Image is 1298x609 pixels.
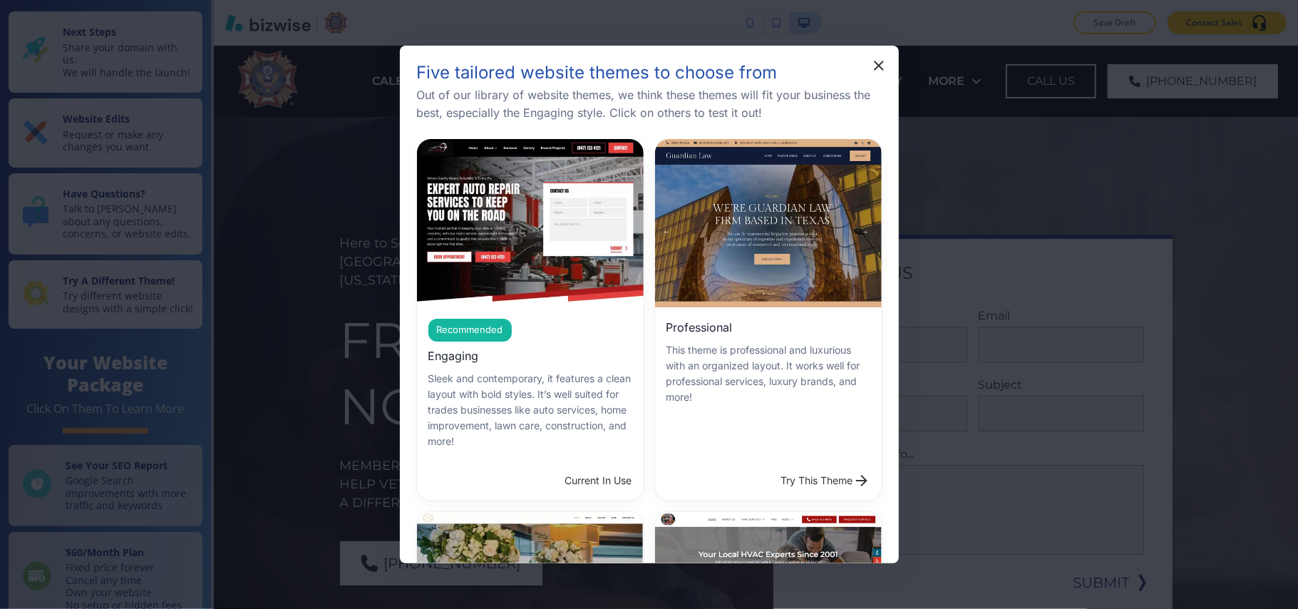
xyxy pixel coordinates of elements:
h6: Engaging [428,347,479,365]
h5: Five tailored website themes to choose from [417,63,778,83]
h6: Professional [666,319,733,337]
p: Sleek and contemporary, it features a clean layout with bold styles. It’s well suited for trades ... [428,371,632,449]
button: Professional ThemeProfessionalThis theme is professional and luxurious with an organized layout. ... [776,466,876,495]
h6: Out of our library of website themes, we think these themes will fit your business the best, espe... [417,86,882,122]
p: This theme is professional and luxurious with an organized layout. It works well for professional... [666,342,870,405]
span: Recommended [428,323,512,337]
